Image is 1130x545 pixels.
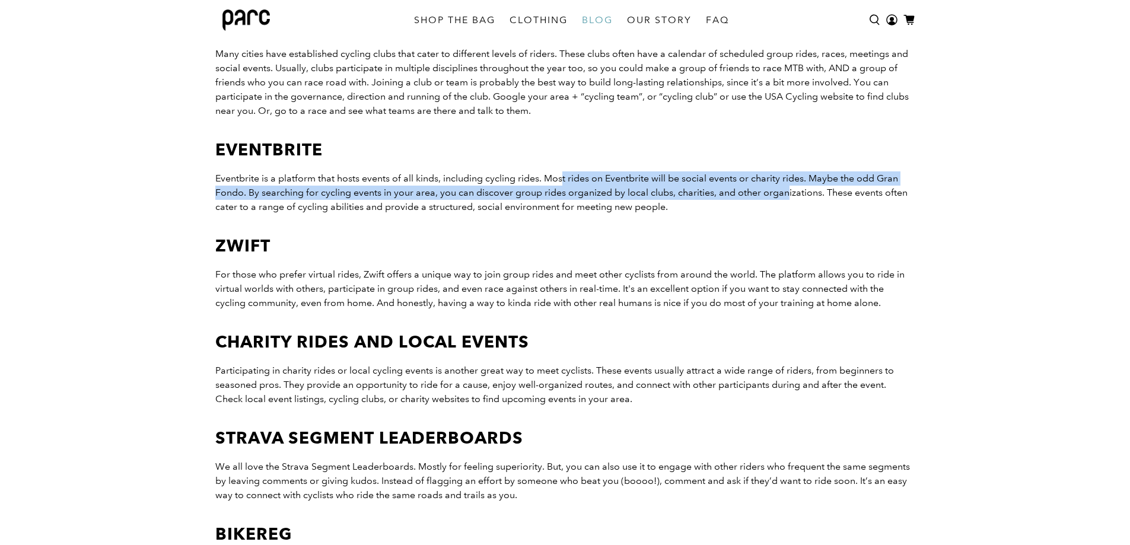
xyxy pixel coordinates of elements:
[215,524,292,544] b: BikeReg
[215,461,910,501] span: We all love the Strava Segment Leaderboards. Mostly for feeling superiority. But, you can also us...
[215,48,909,116] span: Many cities have established cycling clubs that cater to different levels of riders. These clubs ...
[699,4,736,37] a: FAQ
[215,365,894,404] span: Participating in charity rides or local cycling events is another great way to meet cyclists. The...
[215,139,323,160] b: Eventbrite
[502,4,575,37] a: CLOTHING
[215,428,523,448] b: Strava Segment Leaderboards
[215,269,905,308] span: For those who prefer virtual rides, Zwift offers a unique way to join group rides and meet other ...
[575,4,620,37] a: BLOG
[407,4,502,37] a: SHOP THE BAG
[215,173,908,212] span: Eventbrite is a platform that hosts events of all kinds, including cycling rides. Most rides on E...
[215,332,529,352] b: Charity Rides and Local Events
[215,235,270,256] b: Zwift
[222,9,270,31] img: parc bag logo
[620,4,699,37] a: OUR STORY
